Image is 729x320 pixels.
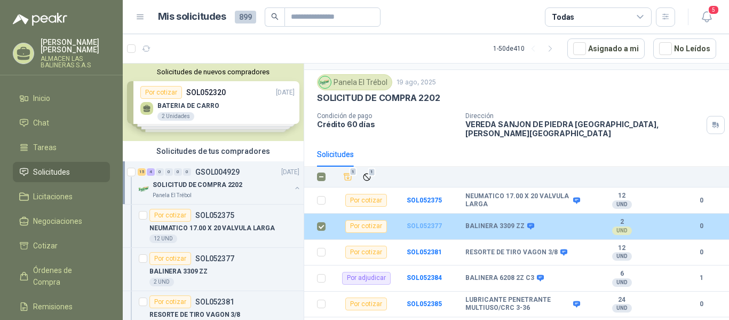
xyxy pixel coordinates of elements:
[153,191,192,200] p: Panela El Trébol
[612,304,632,313] div: UND
[33,166,70,178] span: Solicitudes
[567,38,645,59] button: Asignado a mi
[407,300,442,308] a: SOL052385
[493,40,559,57] div: 1 - 50 de 410
[13,236,110,256] a: Cotizar
[13,13,67,26] img: Logo peakr
[407,197,442,204] a: SOL052375
[13,211,110,231] a: Negociaciones
[33,92,50,104] span: Inicio
[345,298,387,310] div: Por cotizar
[13,296,110,317] a: Remisiones
[345,220,387,233] div: Por cotizar
[342,272,391,285] div: Por adjudicar
[397,77,436,88] p: 19 ago, 2025
[195,255,234,262] p: SOL052377
[612,252,632,261] div: UND
[317,120,457,129] p: Crédito 60 días
[147,168,155,176] div: 4
[708,5,719,15] span: 5
[123,141,304,161] div: Solicitudes de tus compradores
[319,76,331,88] img: Company Logo
[13,186,110,207] a: Licitaciones
[317,112,457,120] p: Condición de pago
[350,168,357,176] span: 1
[183,168,191,176] div: 0
[33,301,73,313] span: Remisiones
[465,274,534,283] b: BALINERA 6208 2Z C3
[686,196,716,206] b: 0
[235,11,256,24] span: 899
[156,168,164,176] div: 0
[585,218,659,227] b: 2
[697,7,716,27] button: 5
[465,112,702,120] p: Dirección
[465,120,702,138] p: VEREDA SANJON DE PIEDRA [GEOGRAPHIC_DATA] , [PERSON_NAME][GEOGRAPHIC_DATA]
[33,191,73,202] span: Licitaciones
[138,166,302,200] a: 15 4 0 0 0 0 GSOL004929[DATE] Company LogoSOLICITUD DE COMPRA 2202Panela El Trébol
[153,180,242,190] p: SOLICITUD DE COMPRA 2202
[612,227,632,235] div: UND
[317,149,354,160] div: Solicitudes
[345,194,387,207] div: Por cotizar
[123,248,304,291] a: Por cotizarSOL052377BALINERA 3309 ZZ2 UND
[465,222,525,231] b: BALINERA 3309 ZZ
[149,223,275,233] p: NEUMATICO 17.00 X 20 VALVULA LARGA
[465,248,558,257] b: RESORTE DE TIRO VAGON 3/8
[686,299,716,309] b: 0
[174,168,182,176] div: 0
[360,170,374,184] button: Ignorar
[149,295,191,308] div: Por cotizar
[149,310,240,320] p: RESORTE DE TIRO VAGON 3/8
[149,235,177,243] div: 12 UND
[195,298,234,306] p: SOL052381
[123,205,304,248] a: Por cotizarSOL052375NEUMATICO 17.00 X 20 VALVULA LARGA12 UND
[585,244,659,253] b: 12
[13,137,110,158] a: Tareas
[686,221,716,231] b: 0
[138,183,150,196] img: Company Logo
[340,169,355,184] button: Añadir
[281,167,299,177] p: [DATE]
[158,9,226,25] h1: Mis solicitudes
[585,296,659,305] b: 24
[368,168,376,176] span: 1
[13,162,110,182] a: Solicitudes
[41,38,110,53] p: [PERSON_NAME] [PERSON_NAME]
[686,247,716,257] b: 0
[149,209,191,222] div: Por cotizar
[33,240,58,252] span: Cotizar
[585,192,659,200] b: 12
[33,142,57,153] span: Tareas
[13,88,110,108] a: Inicio
[653,38,716,59] button: No Leídos
[195,168,240,176] p: GSOL004929
[407,222,442,230] a: SOL052377
[195,212,234,219] p: SOL052375
[612,278,632,287] div: UND
[585,270,659,278] b: 6
[465,296,570,313] b: LUBRICANTE PENETRANTE MULTIUSO/CRC 3-36
[612,200,632,209] div: UND
[138,168,146,176] div: 15
[127,68,299,76] button: Solicitudes de nuevos compradores
[33,117,49,129] span: Chat
[13,260,110,292] a: Órdenes de Compra
[123,64,304,141] div: Solicitudes de nuevos compradoresPor cotizarSOL052320[DATE] BATERIA DE CARRO2 UnidadesPor cotizar...
[33,215,82,227] span: Negociaciones
[552,11,574,23] div: Todas
[407,248,442,256] a: SOL052381
[686,273,716,283] b: 1
[41,56,110,68] p: ALMACEN LAS BALINERAS S.A.S
[345,246,387,259] div: Por cotizar
[13,113,110,133] a: Chat
[33,264,100,288] span: Órdenes de Compra
[407,274,442,282] a: SOL052384
[271,13,279,20] span: search
[165,168,173,176] div: 0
